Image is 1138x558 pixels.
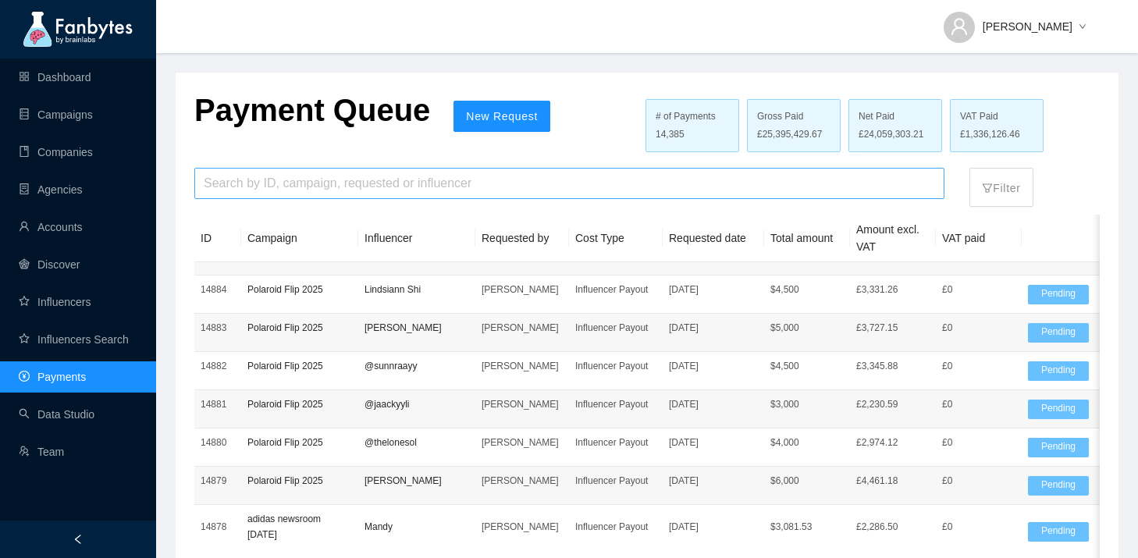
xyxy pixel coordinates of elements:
[575,358,656,374] p: Influencer Payout
[19,333,129,346] a: starInfluencers Search
[482,396,563,412] p: [PERSON_NAME]
[19,408,94,421] a: searchData Studio
[247,511,352,542] p: adidas newsroom [DATE]
[1028,476,1089,496] span: Pending
[194,91,430,129] p: Payment Queue
[1028,400,1089,419] span: Pending
[656,127,685,142] span: 14,385
[960,127,1020,142] span: £1,336,126.46
[757,109,830,124] div: Gross Paid
[983,18,1072,35] span: [PERSON_NAME]
[942,320,1015,336] p: £0
[575,435,656,450] p: Influencer Payout
[475,215,569,262] th: Requested by
[466,110,538,123] span: New Request
[19,183,83,196] a: containerAgencies
[482,320,563,336] p: [PERSON_NAME]
[201,435,235,450] p: 14880
[194,215,241,262] th: ID
[859,127,923,142] span: £24,059,303.21
[764,215,850,262] th: Total amount
[669,282,758,297] p: [DATE]
[969,168,1033,207] button: filterFilter
[982,172,1020,197] p: Filter
[856,396,930,412] p: £2,230.59
[669,396,758,412] p: [DATE]
[960,109,1033,124] div: VAT Paid
[365,282,469,297] p: Lindsiann Shi
[1028,522,1089,542] span: Pending
[950,17,969,36] span: user
[770,473,844,489] p: $ 6,000
[19,71,91,84] a: appstoreDashboard
[770,396,844,412] p: $ 3,000
[770,358,844,374] p: $ 4,500
[365,358,469,374] p: @sunnraayy
[859,109,932,124] div: Net Paid
[770,282,844,297] p: $ 4,500
[942,358,1015,374] p: £0
[856,358,930,374] p: £3,345.88
[365,435,469,450] p: @thelonesol
[247,435,352,450] p: Polaroid Flip 2025
[575,519,656,535] p: Influencer Payout
[669,358,758,374] p: [DATE]
[247,282,352,297] p: Polaroid Flip 2025
[453,101,550,132] button: New Request
[482,473,563,489] p: [PERSON_NAME]
[482,435,563,450] p: [PERSON_NAME]
[856,519,930,535] p: £2,286.50
[241,215,358,262] th: Campaign
[201,519,235,535] p: 14878
[669,435,758,450] p: [DATE]
[1028,285,1089,304] span: Pending
[247,396,352,412] p: Polaroid Flip 2025
[1028,361,1089,381] span: Pending
[365,473,469,489] p: [PERSON_NAME]
[201,473,235,489] p: 14879
[757,127,822,142] span: £25,395,429.67
[201,396,235,412] p: 14881
[247,473,352,489] p: Polaroid Flip 2025
[982,183,993,194] span: filter
[656,109,729,124] div: # of Payments
[201,320,235,336] p: 14883
[1079,23,1086,32] span: down
[936,215,1022,262] th: VAT paid
[201,358,235,374] p: 14882
[247,320,352,336] p: Polaroid Flip 2025
[19,108,93,121] a: databaseCampaigns
[770,320,844,336] p: $ 5,000
[365,320,469,336] p: [PERSON_NAME]
[942,473,1015,489] p: £0
[575,282,656,297] p: Influencer Payout
[856,473,930,489] p: £4,461.18
[19,296,91,308] a: starInfluencers
[201,282,235,297] p: 14884
[669,473,758,489] p: [DATE]
[770,435,844,450] p: $ 4,000
[1028,438,1089,457] span: Pending
[365,396,469,412] p: @jaackyyli
[850,215,936,262] th: Amount excl. VAT
[942,396,1015,412] p: £0
[1028,323,1089,343] span: Pending
[365,519,469,535] p: Mandy
[19,146,93,158] a: bookCompanies
[856,282,930,297] p: £3,331.26
[482,519,563,535] p: [PERSON_NAME]
[19,221,83,233] a: userAccounts
[358,215,475,262] th: Influencer
[942,519,1015,535] p: £0
[856,435,930,450] p: £2,974.12
[482,358,563,374] p: [PERSON_NAME]
[942,435,1015,450] p: £0
[856,320,930,336] p: £3,727.15
[575,473,656,489] p: Influencer Payout
[19,446,64,458] a: usergroup-addTeam
[770,519,844,535] p: $ 3,081.53
[669,320,758,336] p: [DATE]
[575,396,656,412] p: Influencer Payout
[931,8,1099,33] button: [PERSON_NAME]down
[482,282,563,297] p: [PERSON_NAME]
